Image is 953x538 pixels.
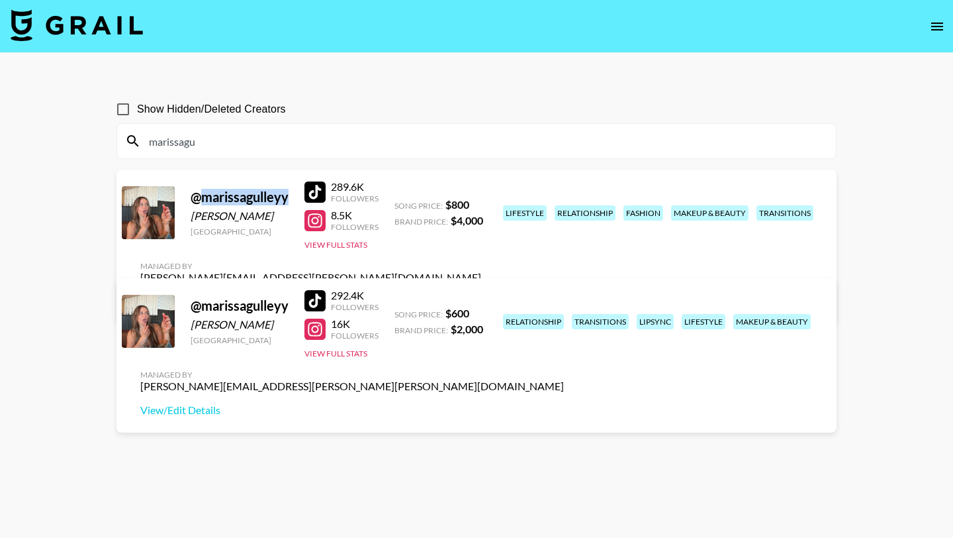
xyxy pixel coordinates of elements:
strong: $ 600 [445,307,469,319]
div: relationship [503,314,564,329]
div: 289.6K [331,180,379,193]
div: Followers [331,222,379,232]
div: Followers [331,331,379,341]
div: fashion [623,205,663,221]
div: transitions [756,205,813,221]
div: @ marissagulleyy [191,189,289,205]
div: [PERSON_NAME][EMAIL_ADDRESS][PERSON_NAME][PERSON_NAME][DOMAIN_NAME] [140,380,564,393]
span: Song Price: [394,201,443,211]
div: Followers [331,302,379,312]
strong: $ 2,000 [451,323,483,335]
input: Search by User Name [141,131,828,152]
div: 16K [331,317,379,331]
strong: $ 4,000 [451,214,483,227]
div: Managed By [140,261,481,271]
span: Brand Price: [394,217,448,227]
div: makeup & beauty [671,205,749,221]
div: 292.4K [331,289,379,302]
div: lifestyle [682,314,725,329]
div: relationship [555,205,615,221]
div: Followers [331,193,379,203]
div: [PERSON_NAME][EMAIL_ADDRESS][PERSON_NAME][DOMAIN_NAME] [140,271,481,284]
button: open drawer [924,13,950,40]
div: 8.5K [331,209,379,222]
div: transitions [572,314,629,329]
a: View/Edit Details [140,403,564,417]
img: Grail Talent [11,9,143,41]
div: Managed By [140,370,564,380]
div: [GEOGRAPHIC_DATA] [191,227,289,237]
span: Brand Price: [394,325,448,335]
div: [PERSON_NAME] [191,209,289,223]
div: @ marissagulleyy [191,297,289,314]
button: View Full Stats [304,349,367,358]
span: Song Price: [394,309,443,319]
div: lifestyle [503,205,547,221]
button: View Full Stats [304,240,367,250]
div: lipsync [637,314,674,329]
div: [PERSON_NAME] [191,318,289,331]
div: makeup & beauty [733,314,811,329]
div: [GEOGRAPHIC_DATA] [191,335,289,345]
span: Show Hidden/Deleted Creators [137,101,286,117]
strong: $ 800 [445,198,469,211]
